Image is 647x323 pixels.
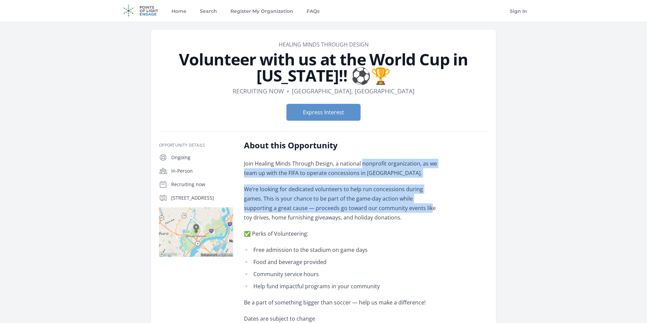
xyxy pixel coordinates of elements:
h1: Volunteer with us at the World Cup in [US_STATE]!! ⚽️🏆 [159,51,488,84]
p: In-Person [171,168,233,174]
dd: [GEOGRAPHIC_DATA], [GEOGRAPHIC_DATA] [292,86,414,96]
li: Help fund impactful programs in your community [244,282,441,291]
button: Express Interest [286,104,361,121]
li: Community service hours [244,269,441,279]
dd: Recruiting now [233,86,284,96]
p: ✅ Perks of Volunteering: [244,229,441,238]
p: Recruiting now [171,181,233,188]
p: Ongoing [171,154,233,161]
p: Join Healing Minds Through Design, a national nonprofit organization, as we team up with the FIFA... [244,159,441,178]
div: • [287,86,289,96]
p: Be a part of something bigger than soccer — help us make a difference! [244,298,441,307]
p: We’re looking for dedicated volunteers to help run concessions during games. This is your chance ... [244,184,441,222]
li: Free admission to the stadium on game days [244,245,441,255]
li: Food and beverage provided [244,257,441,267]
h3: Opportunity Details [159,143,233,148]
p: [STREET_ADDRESS] [171,195,233,201]
a: Healing Minds Through Design [279,41,369,48]
h2: About this Opportunity [244,140,441,151]
img: Map [159,207,233,257]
